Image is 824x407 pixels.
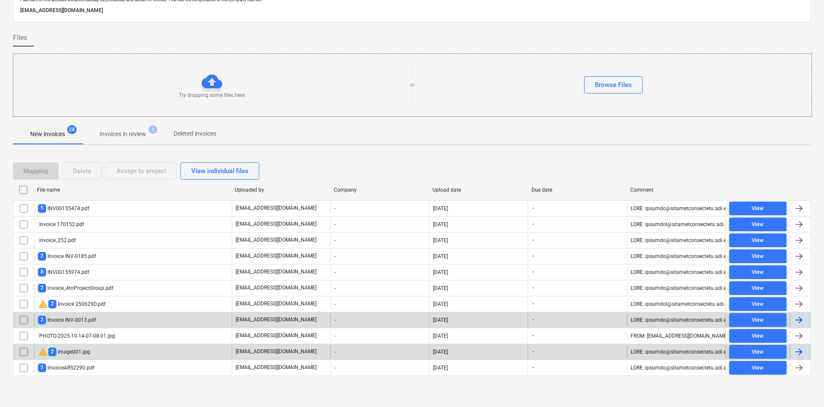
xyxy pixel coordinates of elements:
span: - [532,205,535,212]
div: View [752,236,764,245]
div: PHOTO-2025-10-14-07-08-01.jpg [38,333,115,339]
span: - [532,300,535,308]
span: 2 [38,364,46,372]
div: - [330,329,429,343]
div: Try dropping some files hereorBrowse Files [13,53,812,117]
p: [EMAIL_ADDRESS][DOMAIN_NAME] [236,236,317,244]
span: 28 [67,125,77,134]
div: - [330,345,429,359]
button: View [729,217,787,231]
div: Upload date [432,187,525,193]
div: [DATE] [433,269,448,275]
span: 1 [149,125,157,134]
span: - [532,252,535,260]
span: - [532,268,535,276]
span: - [532,236,535,244]
span: 2 [48,300,56,308]
div: - [330,217,429,231]
span: 8 [38,268,46,276]
div: Comment [630,187,722,193]
p: [EMAIL_ADDRESS][DOMAIN_NAME] [236,332,317,339]
div: View [752,267,764,277]
span: - [532,364,535,371]
div: INV00155974.pdf [38,268,89,276]
div: Invoice INV-0185.pdf [38,252,96,260]
div: invoice_252.pdf [38,237,76,243]
span: warning [38,299,48,309]
span: 2 [38,316,46,324]
p: New invoices [30,130,65,139]
div: View [752,220,764,230]
button: View [729,265,787,279]
span: - [532,348,535,355]
div: View [752,331,764,341]
span: - [532,332,535,339]
iframe: Chat Widget [781,366,824,407]
div: - [330,281,429,295]
span: 2 [48,348,56,356]
span: 2 [38,284,46,292]
div: - [330,202,429,215]
div: - [330,313,429,327]
div: [DATE] [433,253,448,259]
div: [DATE] [433,301,448,307]
p: [EMAIL_ADDRESS][DOMAIN_NAME] [236,316,317,323]
span: Files [13,33,27,43]
p: [EMAIL_ADDRESS][DOMAIN_NAME] [236,268,317,276]
div: [DATE] [433,365,448,371]
div: Invoice INV-0013.pdf [38,316,96,324]
p: [EMAIL_ADDRESS][DOMAIN_NAME] [236,348,317,355]
p: Invoices in review [100,130,146,139]
div: InvoiceAR52290.pdf [38,364,94,372]
div: INV00155474.pdf [38,204,89,212]
p: [EMAIL_ADDRESS][DOMAIN_NAME] [236,364,317,371]
button: View [729,361,787,375]
div: - [330,233,429,247]
button: Browse Files [584,76,643,93]
div: View individual files [191,165,249,177]
p: [EMAIL_ADDRESS][DOMAIN_NAME] [236,252,317,260]
div: [DATE] [433,237,448,243]
div: View [752,204,764,214]
div: File name [37,187,228,193]
button: View [729,345,787,359]
div: Browse Files [595,79,632,90]
span: - [532,284,535,292]
button: View [729,249,787,263]
span: warning [38,347,48,357]
div: [DATE] [433,333,448,339]
p: [EMAIL_ADDRESS][DOMAIN_NAME] [236,205,317,212]
div: View [752,283,764,293]
div: View [752,347,764,357]
p: [EMAIL_ADDRESS][DOMAIN_NAME] [20,6,804,15]
div: invoice_4toProjectGroup.pdf [38,284,113,292]
span: - [532,221,535,228]
span: 2 [38,252,46,260]
p: [EMAIL_ADDRESS][DOMAIN_NAME] [236,284,317,292]
button: View [729,297,787,311]
p: or [410,81,415,89]
div: - [330,265,429,279]
span: - [532,316,535,323]
div: Invoice 170152.pdf [38,221,84,227]
div: [DATE] [433,317,448,323]
div: View [752,299,764,309]
div: - [330,297,429,311]
p: Deleted invoices [174,129,216,138]
button: View [729,233,787,247]
div: Uploaded by [235,187,327,193]
div: View [752,363,764,373]
p: [EMAIL_ADDRESS][DOMAIN_NAME] [236,221,317,228]
div: image001.jpg [38,347,90,357]
div: Company [334,187,426,193]
div: Due date [532,187,624,193]
div: - [330,249,429,263]
button: View individual files [180,162,259,180]
div: [DATE] [433,221,448,227]
div: View [752,315,764,325]
button: View [729,281,787,295]
div: [DATE] [433,349,448,355]
div: View [752,252,764,261]
button: View [729,202,787,215]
